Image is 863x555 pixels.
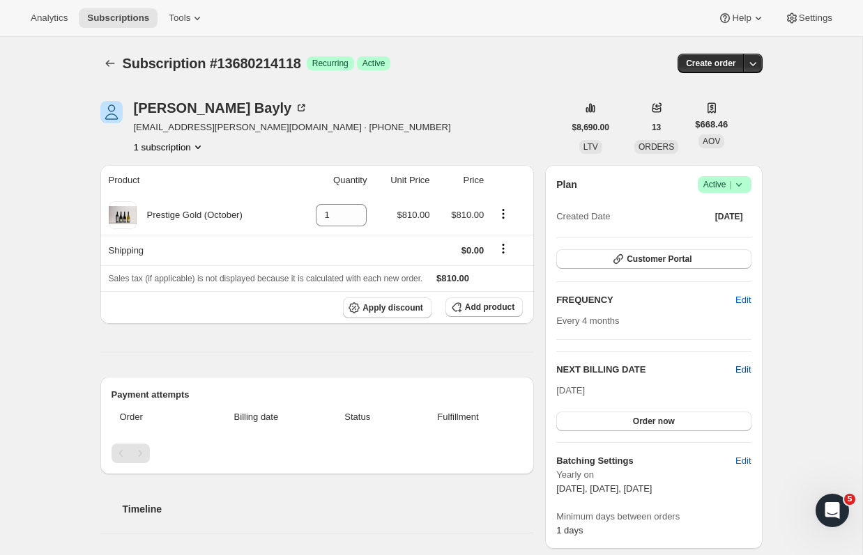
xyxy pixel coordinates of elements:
span: $810.00 [436,273,469,283]
h6: Batching Settings [556,454,735,468]
span: Fulfillment [402,410,514,424]
span: Create order [686,58,735,69]
th: Price [434,165,489,196]
span: [DATE] [556,385,585,396]
span: Active [703,178,746,191]
div: Prestige Gold (October) [137,208,243,222]
button: Apply discount [343,297,431,318]
span: Every 4 months [556,315,619,326]
span: AOV [703,136,720,146]
span: Order now [633,416,675,427]
span: Active [362,58,385,69]
span: Billing date [199,410,314,424]
span: Add product [465,302,514,313]
iframe: Intercom live chat [816,494,849,527]
button: 13 [643,118,669,137]
button: Analytics [22,8,76,28]
span: [DATE], [DATE], [DATE] [556,483,652,494]
button: Product actions [492,206,514,221]
h2: NEXT BILLING DATE [556,363,735,377]
span: LTV [583,142,598,152]
span: $810.00 [397,210,430,220]
button: Subscriptions [79,8,158,28]
button: Edit [727,450,759,472]
h2: Timeline [123,502,535,516]
div: [PERSON_NAME] Bayly [134,101,309,115]
th: Shipping [100,235,293,265]
button: Settings [777,8,841,28]
span: Yearly on [556,468,751,482]
button: Help [710,8,773,28]
button: Edit [735,363,751,377]
span: Minimum days between orders [556,510,751,524]
span: | [729,179,731,190]
span: Help [732,13,751,24]
button: Subscriptions [100,54,120,73]
nav: Pagination [112,444,524,463]
th: Product [100,165,293,196]
span: Created Date [556,210,610,224]
button: Create order [678,54,744,73]
button: Edit [727,289,759,311]
span: Recurring [312,58,349,69]
button: [DATE] [707,207,751,226]
span: $668.46 [695,118,728,132]
span: 13 [652,122,661,133]
span: [EMAIL_ADDRESS][PERSON_NAME][DOMAIN_NAME] · [PHONE_NUMBER] [134,120,451,134]
h2: Plan [556,178,577,191]
span: ORDERS [639,142,674,152]
th: Unit Price [371,165,434,196]
span: Status [322,410,393,424]
th: Order [112,402,195,432]
h2: FREQUENCY [556,293,735,307]
span: Tools [169,13,190,24]
span: $8,690.00 [572,122,609,133]
span: Customer Portal [627,253,692,265]
button: Add product [445,297,523,317]
span: 5 [844,494,855,505]
button: $8,690.00 [564,118,618,137]
span: Sales tax (if applicable) is not displayed because it is calculated with each new order. [109,274,423,283]
span: [DATE] [715,211,743,222]
span: Analytics [31,13,68,24]
span: Settings [799,13,832,24]
h2: Payment attempts [112,388,524,402]
span: Apply discount [362,302,423,313]
button: Order now [556,412,751,431]
span: Subscriptions [87,13,149,24]
button: Tools [160,8,213,28]
span: $0.00 [461,245,484,256]
span: $810.00 [451,210,484,220]
span: Edit [735,454,751,468]
button: Customer Portal [556,249,751,269]
span: Sonya Bayly [100,101,123,123]
button: Product actions [134,140,205,154]
span: 1 days [556,525,583,536]
span: Edit [735,293,751,307]
span: Subscription #13680214118 [123,56,301,71]
th: Quantity [293,165,372,196]
button: Shipping actions [492,241,514,256]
